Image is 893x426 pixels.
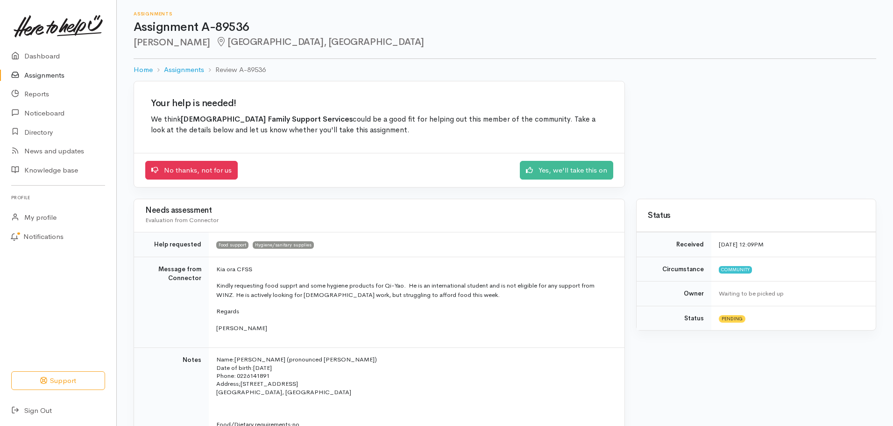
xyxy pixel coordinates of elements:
[145,206,613,215] h3: Needs assessment
[719,266,752,274] span: Community
[164,65,204,75] a: Assignments
[216,372,236,380] span: Phone:
[216,307,613,316] p: Regards
[134,21,876,34] h1: Assignment A-89536
[719,289,865,298] div: Waiting to be picked up
[719,240,764,248] time: [DATE] 12:09PM
[216,324,613,333] p: [PERSON_NAME]
[11,371,105,390] button: Support
[216,241,248,249] span: Food support
[216,364,253,372] span: Date of birth:
[648,211,865,220] h3: Status
[134,65,153,75] a: Home
[637,232,711,257] td: Received
[216,281,613,299] p: Kindly requesting food supprt and some hygiene products for Qi-Yao. He is an international studen...
[216,36,424,48] span: [GEOGRAPHIC_DATA], [GEOGRAPHIC_DATA]
[216,265,613,274] p: Kia ora CFSS
[204,65,266,75] li: Review A-89536
[234,355,377,363] span: [PERSON_NAME] (pronounced [PERSON_NAME])
[216,380,241,388] span: Address;
[181,115,353,124] b: [DEMOGRAPHIC_DATA] Family Support Services
[151,98,608,108] h2: Your help is needed!
[134,37,876,48] h2: [PERSON_NAME]
[216,388,613,397] p: [GEOGRAPHIC_DATA], [GEOGRAPHIC_DATA]
[216,355,234,363] span: Name:
[134,11,876,16] h6: Assignments
[134,59,876,81] nav: breadcrumb
[253,364,272,372] span: [DATE]
[637,306,711,330] td: Status
[520,161,613,180] a: Yes, we'll take this on
[134,232,209,257] td: Help requested
[11,191,105,204] h6: Profile
[237,372,269,380] span: 0226141891
[719,315,745,323] span: Pending
[216,380,613,388] p: [STREET_ADDRESS]
[637,282,711,306] td: Owner
[134,257,209,348] td: Message from Connector
[637,257,711,282] td: Circumstance
[151,114,608,136] p: We think could be a good fit for helping out this member of the community. Take a look at the det...
[145,161,238,180] a: No thanks, not for us
[253,241,314,249] span: Hygiene/sanitary supplies
[145,216,219,224] span: Evaluation from Connector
